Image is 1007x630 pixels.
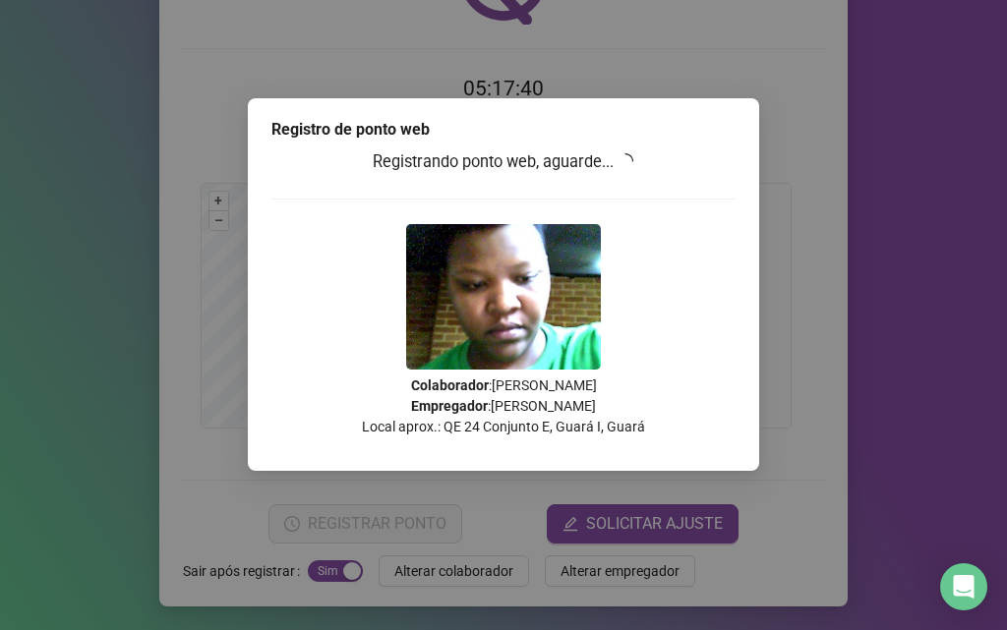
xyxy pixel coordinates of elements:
[618,153,633,169] span: loading
[411,398,488,414] strong: Empregador
[406,224,601,370] img: Z
[940,563,987,610] div: Open Intercom Messenger
[271,375,736,437] p: : [PERSON_NAME] : [PERSON_NAME] Local aprox.: QE 24 Conjunto E, Guará I, Guará
[411,377,489,393] strong: Colaborador
[271,118,736,142] div: Registro de ponto web
[271,149,736,175] h3: Registrando ponto web, aguarde...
